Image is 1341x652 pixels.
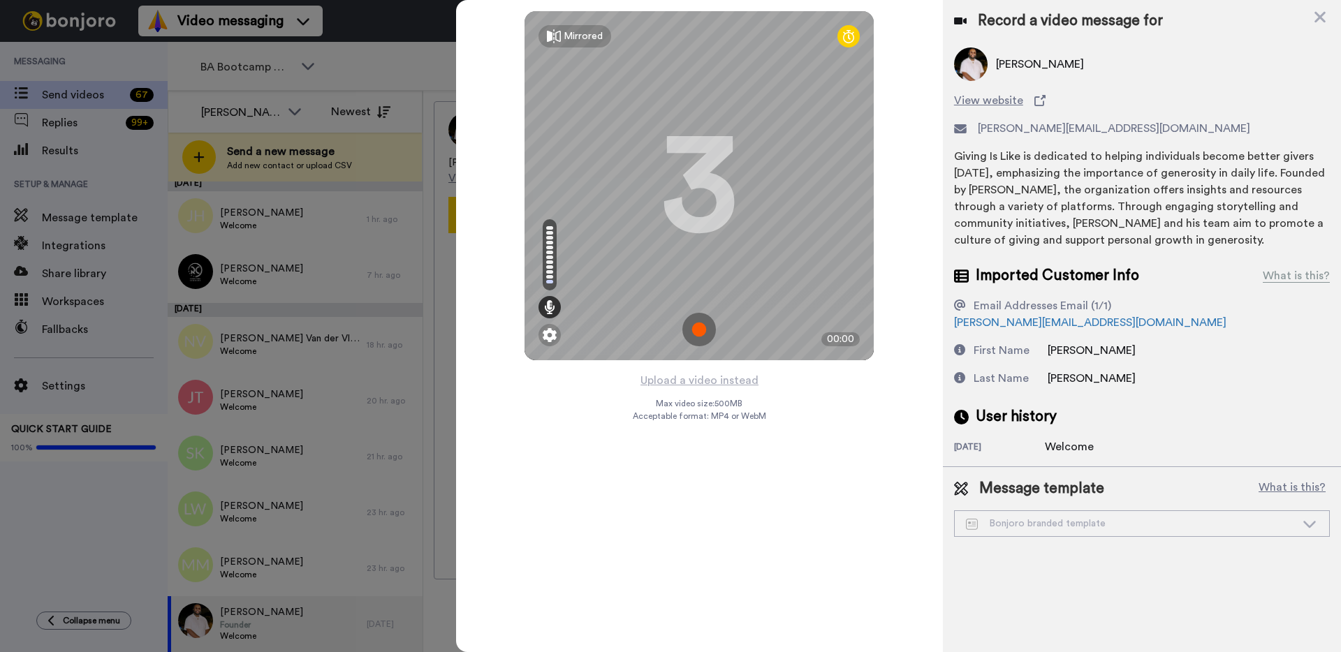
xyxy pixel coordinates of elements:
button: Upload a video instead [636,371,763,390]
div: Welcome [1045,438,1115,455]
span: View website [954,92,1023,109]
span: [PERSON_NAME] [1048,345,1136,356]
span: [PERSON_NAME] [1048,373,1136,384]
div: Email Addresses Email (1/1) [974,297,1111,314]
div: Bonjoro branded template [966,517,1296,531]
img: ic_record_start.svg [682,313,716,346]
img: Message-temps.svg [966,519,978,530]
button: What is this? [1254,478,1330,499]
a: [PERSON_NAME][EMAIL_ADDRESS][DOMAIN_NAME] [954,317,1226,328]
div: Last Name [974,370,1029,387]
span: Max video size: 500 MB [656,398,742,409]
div: 3 [661,133,738,238]
img: ic_gear.svg [543,328,557,342]
div: What is this? [1263,267,1330,284]
div: Giving Is Like is dedicated to helping individuals become better givers [DATE], emphasizing the i... [954,148,1330,249]
span: Acceptable format: MP4 or WebM [633,410,766,422]
div: 00:00 [821,332,860,346]
div: First Name [974,342,1029,359]
span: [PERSON_NAME][EMAIL_ADDRESS][DOMAIN_NAME] [978,120,1250,137]
a: View website [954,92,1330,109]
span: Message template [979,478,1104,499]
span: Imported Customer Info [976,265,1139,286]
div: [DATE] [954,441,1045,455]
span: User history [976,406,1057,427]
